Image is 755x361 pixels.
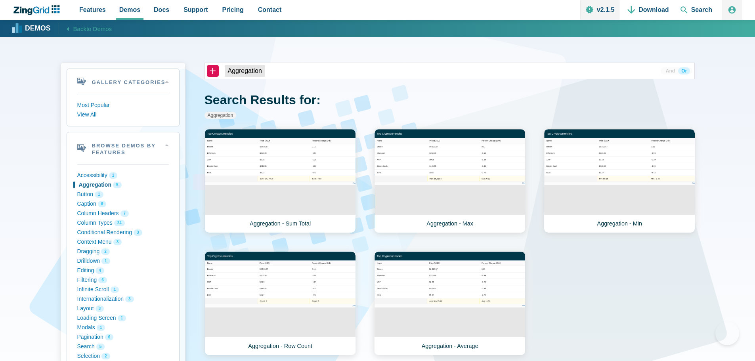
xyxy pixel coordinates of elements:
button: Or [678,67,690,74]
span: Docs [154,4,169,15]
button: Pagination 6 [77,332,169,342]
button: Selection 2 [77,351,169,361]
button: Context Menu 3 [77,237,169,247]
button: Modals 1 [77,323,169,332]
strong: Demos [25,25,51,32]
a: ZingChart Logo. Click to return to the homepage [13,5,64,15]
summary: Gallery Categories [67,69,179,94]
span: Support [183,4,208,15]
span: Features [79,4,106,15]
a: Demos [13,23,51,34]
button: Button 1 [77,190,169,199]
button: Loading Screen 1 [77,313,169,323]
button: Conditional Rendering 3 [77,228,169,237]
summary: Browse Demos By Features [67,132,179,164]
button: And [663,67,678,74]
button: Accessibility 1 [77,171,169,180]
button: Drilldown 1 [77,256,169,266]
span: Back [73,24,112,34]
button: Column Headers 7 [77,209,169,218]
button: Caption 6 [77,199,169,209]
a: Backto Demos [59,23,112,34]
a: Aggregation - Row Count [205,251,356,355]
a: Aggregation - Min [544,129,695,233]
button: Editing 4 [77,266,169,275]
button: Filtering 6 [77,275,169,285]
span: Contact [258,4,282,15]
button: Column Types 24 [77,218,169,228]
button: Most Popular [77,101,169,110]
span: Search Results for: [205,93,321,107]
gallery-filter-tag: Aggregation [225,65,265,77]
button: View All [77,110,169,120]
button: Dragging 2 [77,247,169,256]
strong: Aggregation [205,112,237,119]
a: Aggregation - Average [374,251,526,355]
button: Infinite Scroll 1 [77,285,169,294]
button: + [207,65,219,77]
span: to Demos [86,25,112,32]
a: Aggregation - Sum Total [205,129,356,233]
button: Search 5 [77,342,169,351]
span: Pricing [222,4,244,15]
button: Aggregation 5 [77,180,169,190]
button: Internationalization 3 [77,294,169,304]
a: Aggregation - Max [374,129,526,233]
button: Layout 3 [77,304,169,313]
span: Demos [119,4,140,15]
iframe: Toggle Customer Support [715,321,739,345]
